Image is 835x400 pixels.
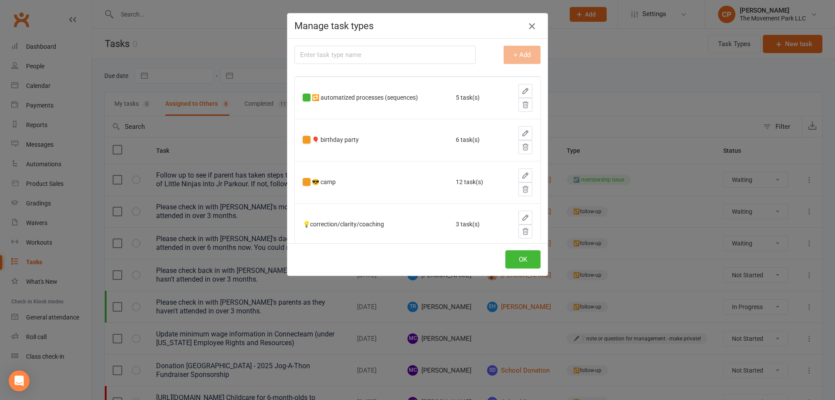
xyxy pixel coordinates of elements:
[456,221,488,228] div: 3 task(s)
[294,46,476,64] input: Enter task type name
[456,94,488,101] div: 5 task(s)
[9,370,30,391] div: Open Intercom Messenger
[456,137,488,143] div: 6 task(s)
[525,19,539,33] button: Close
[505,250,541,269] button: OK
[303,137,359,144] div: 🎈 birthday party
[303,221,384,228] div: 💡correction/clarity/coaching
[303,94,418,101] div: 🔁 automatized processes (sequences)
[303,179,336,186] div: 😎 camp
[456,179,488,185] div: 12 task(s)
[294,20,541,31] h4: Manage task types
